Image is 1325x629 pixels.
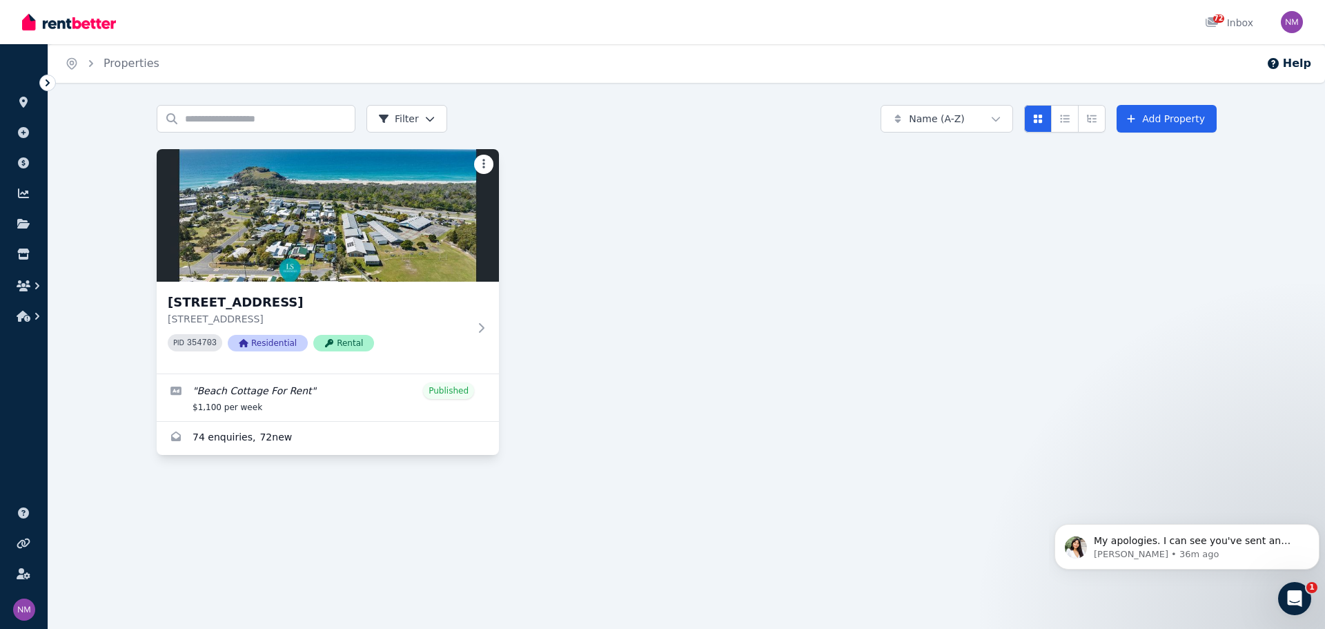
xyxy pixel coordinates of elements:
div: Inbox [1205,16,1253,30]
span: Residential [228,335,308,351]
span: Name (A-Z) [909,112,965,126]
img: 28 Towners Ave, Bogangar [157,149,499,282]
iframe: Intercom notifications message [1049,495,1325,592]
img: Nathan MCCarthy [1281,11,1303,33]
a: Properties [104,57,159,70]
iframe: Intercom live chat [1278,582,1311,615]
a: Edit listing: Beach Cottage For Rent [157,374,499,421]
a: 28 Towners Ave, Bogangar[STREET_ADDRESS][STREET_ADDRESS]PID 354703ResidentialRental [157,149,499,374]
img: Nathan MCCarthy [13,599,35,621]
small: PID [173,339,184,347]
nav: Breadcrumb [48,44,176,83]
button: Filter [366,105,447,133]
img: RentBetter [22,12,116,32]
button: More options [474,155,493,174]
h3: [STREET_ADDRESS] [168,293,469,312]
a: Add Property [1117,105,1217,133]
button: Card view [1024,105,1052,133]
button: Expanded list view [1078,105,1106,133]
code: 354703 [187,338,217,348]
span: 1 [1306,582,1317,593]
div: View options [1024,105,1106,133]
button: Compact list view [1051,105,1079,133]
span: Rental [313,335,374,351]
a: Enquiries for 28 Towners Ave, Bogangar [157,422,499,455]
span: 72 [1213,14,1224,23]
span: Filter [378,112,419,126]
button: Name (A-Z) [881,105,1013,133]
p: [STREET_ADDRESS] [168,312,469,326]
button: Help [1266,55,1311,72]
